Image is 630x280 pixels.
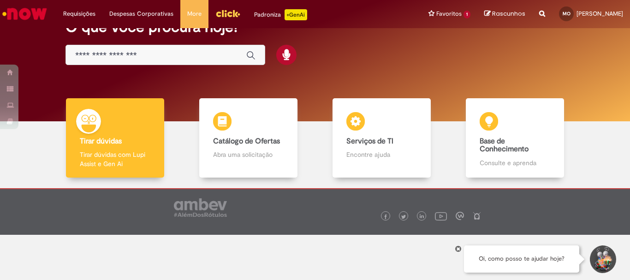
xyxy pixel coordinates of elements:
span: Despesas Corporativas [109,9,173,18]
b: Serviços de TI [346,137,393,146]
img: logo_footer_facebook.png [383,214,388,219]
img: logo_footer_ambev_rotulo_gray.png [174,198,227,217]
a: Base de Conhecimento Consulte e aprenda [448,98,582,178]
a: Catálogo de Ofertas Abra uma solicitação [182,98,315,178]
p: Encontre ajuda [346,150,416,159]
img: logo_footer_youtube.png [435,210,447,222]
span: More [187,9,202,18]
p: +GenAi [285,9,307,20]
p: Tirar dúvidas com Lupi Assist e Gen Ai [80,150,150,168]
span: Requisições [63,9,95,18]
b: Base de Conhecimento [480,137,529,154]
b: Tirar dúvidas [80,137,122,146]
img: click_logo_yellow_360x200.png [215,6,240,20]
button: Iniciar Conversa de Suporte [588,245,616,273]
img: ServiceNow [1,5,48,23]
img: logo_footer_naosei.png [473,212,481,220]
span: Rascunhos [492,9,525,18]
b: Catálogo de Ofertas [213,137,280,146]
a: Serviços de TI Encontre ajuda [315,98,448,178]
a: Tirar dúvidas Tirar dúvidas com Lupi Assist e Gen Ai [48,98,182,178]
p: Consulte e aprenda [480,158,550,167]
span: MO [563,11,571,17]
div: Oi, como posso te ajudar hoje? [464,245,579,273]
span: [PERSON_NAME] [577,10,623,18]
div: Padroniza [254,9,307,20]
img: logo_footer_linkedin.png [420,214,424,220]
img: logo_footer_workplace.png [456,212,464,220]
img: logo_footer_twitter.png [401,214,406,219]
h2: O que você procura hoje? [65,19,565,35]
a: Rascunhos [484,10,525,18]
span: 1 [464,11,470,18]
p: Abra uma solicitação [213,150,283,159]
span: Favoritos [436,9,462,18]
